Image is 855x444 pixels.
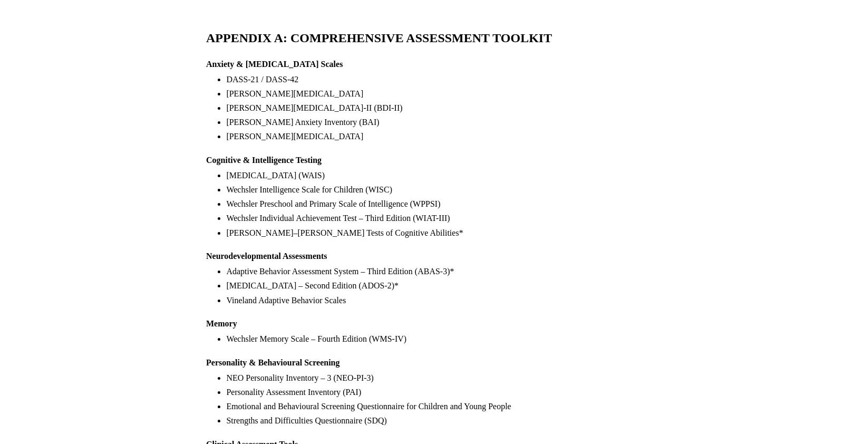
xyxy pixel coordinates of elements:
li: [PERSON_NAME][MEDICAL_DATA] [226,131,649,142]
p: Neurodevelopmental Assessments [206,250,649,262]
li: [MEDICAL_DATA] – Second Edition (ADOS-2)* [226,280,649,292]
li: [PERSON_NAME] Anxiety Inventory (BAI) [226,117,649,128]
li: [PERSON_NAME][MEDICAL_DATA]-II (BDI-II) [226,102,649,114]
p: Anxiety & [MEDICAL_DATA] Scales [206,59,649,70]
p: Personality & Behavioural Screening [206,357,649,369]
li: Wechsler Intelligence Scale for Children (WISC) [226,184,649,196]
li: Vineland Adaptive Behavior Scales [226,295,649,306]
li: [MEDICAL_DATA] (WAIS) [226,170,649,181]
li: Strengths and Difficulties Questionnaire (SDQ) [226,415,649,427]
h1: APPENDIX A: COMPREHENSIVE ASSESSMENT TOOLKIT [206,31,649,46]
li: Wechsler Memory Scale – Fourth Edition (WMS-IV) [226,333,649,345]
li: [PERSON_NAME][MEDICAL_DATA] [226,88,649,100]
li: DASS-21 / DASS-42 [226,74,649,85]
li: Wechsler Preschool and Primary Scale of Intelligence (WPPSI) [226,198,649,210]
li: Personality Assessment Inventory (PAI) [226,387,649,398]
li: [PERSON_NAME]–[PERSON_NAME] Tests of Cognitive Abilities* [226,227,649,239]
li: NEO Personality Inventory – 3 (NEO-PI-3) [226,372,649,384]
p: Cognitive & Intelligence Testing [206,155,649,166]
p: Memory [206,318,649,330]
li: Emotional and Behavioural Screening Questionnaire for Children and Young People [226,401,649,412]
li: Wechsler Individual Achievement Test – Third Edition (WIAT-III) [226,213,649,224]
li: Adaptive Behavior Assessment System – Third Edition (ABAS-3)* [226,266,649,277]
